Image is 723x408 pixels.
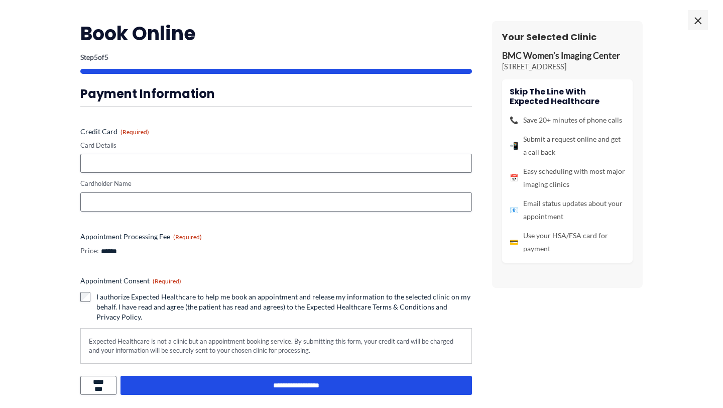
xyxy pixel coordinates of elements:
span: (Required) [153,277,181,285]
iframe: To enrich screen reader interactions, please activate Accessibility in Grammarly extension settings [87,159,465,168]
span: 💳 [510,236,518,249]
label: Appointment Processing Fee [80,232,472,242]
li: Save 20+ minutes of phone calls [510,114,625,127]
span: 5 [94,53,98,61]
span: × [688,10,708,30]
div: Expected Healthcare is not a clinic but an appointment booking service. By submitting this form, ... [80,328,472,364]
span: 📅 [510,171,518,184]
span: 📲 [510,139,518,152]
h2: Book Online [80,21,472,46]
label: Price: [80,246,99,256]
p: BMC Women’s Imaging Center [502,50,633,62]
h3: Your Selected Clinic [502,31,633,43]
label: Cardholder Name [80,179,472,188]
h3: Payment Information [80,86,472,101]
span: 📞 [510,114,518,127]
span: 📧 [510,203,518,217]
li: Email status updates about your appointment [510,197,625,223]
p: Step of [80,54,472,61]
li: Easy scheduling with most major imaging clinics [510,165,625,191]
label: I authorize Expected Healthcare to help me book an appointment and release my information to the ... [96,292,472,322]
h4: Skip the line with Expected Healthcare [510,87,625,106]
span: (Required) [120,128,149,136]
input: Appointment Processing Fee Price [100,247,172,256]
span: 5 [104,53,108,61]
li: Use your HSA/FSA card for payment [510,229,625,255]
legend: Appointment Consent [80,276,181,286]
span: (Required) [173,233,202,241]
label: Credit Card [80,127,472,137]
label: Card Details [80,141,472,150]
p: [STREET_ADDRESS] [502,62,633,72]
li: Submit a request online and get a call back [510,133,625,159]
